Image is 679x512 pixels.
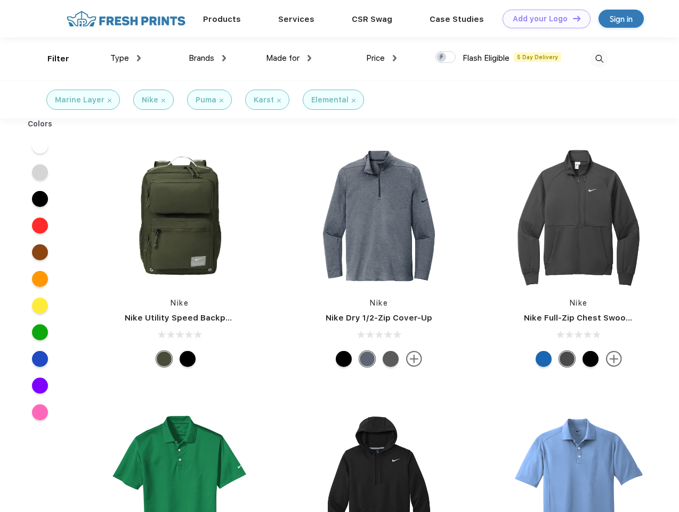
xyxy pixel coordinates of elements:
[359,351,375,367] div: Navy Heather
[591,50,608,68] img: desktop_search.svg
[156,351,172,367] div: Cargo Khaki
[508,145,650,287] img: func=resize&h=266
[63,10,189,28] img: fo%20logo%202.webp
[161,99,165,102] img: filter_cancel.svg
[383,351,399,367] div: Black Heather
[599,10,644,28] a: Sign in
[352,14,392,24] a: CSR Swag
[222,55,226,61] img: dropdown.png
[366,53,385,63] span: Price
[196,94,216,106] div: Puma
[336,351,352,367] div: Black
[180,351,196,367] div: Black
[570,299,588,307] a: Nike
[514,52,561,62] span: 5 Day Delivery
[109,145,250,287] img: func=resize&h=266
[189,53,214,63] span: Brands
[559,351,575,367] div: Anthracite
[406,351,422,367] img: more.svg
[110,53,129,63] span: Type
[203,14,241,24] a: Products
[47,53,69,65] div: Filter
[308,55,311,61] img: dropdown.png
[108,99,111,102] img: filter_cancel.svg
[125,313,240,323] a: Nike Utility Speed Backpack
[393,55,397,61] img: dropdown.png
[606,351,622,367] img: more.svg
[311,94,349,106] div: Elemental
[171,299,189,307] a: Nike
[573,15,580,21] img: DT
[254,94,274,106] div: Karst
[220,99,223,102] img: filter_cancel.svg
[583,351,599,367] div: Black
[20,118,61,130] div: Colors
[277,99,281,102] img: filter_cancel.svg
[513,14,568,23] div: Add your Logo
[370,299,388,307] a: Nike
[137,55,141,61] img: dropdown.png
[524,313,666,323] a: Nike Full-Zip Chest Swoosh Jacket
[278,14,314,24] a: Services
[536,351,552,367] div: Royal
[352,99,355,102] img: filter_cancel.svg
[326,313,432,323] a: Nike Dry 1/2-Zip Cover-Up
[463,53,510,63] span: Flash Eligible
[266,53,300,63] span: Made for
[610,13,633,25] div: Sign in
[142,94,158,106] div: Nike
[55,94,104,106] div: Marine Layer
[308,145,450,287] img: func=resize&h=266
